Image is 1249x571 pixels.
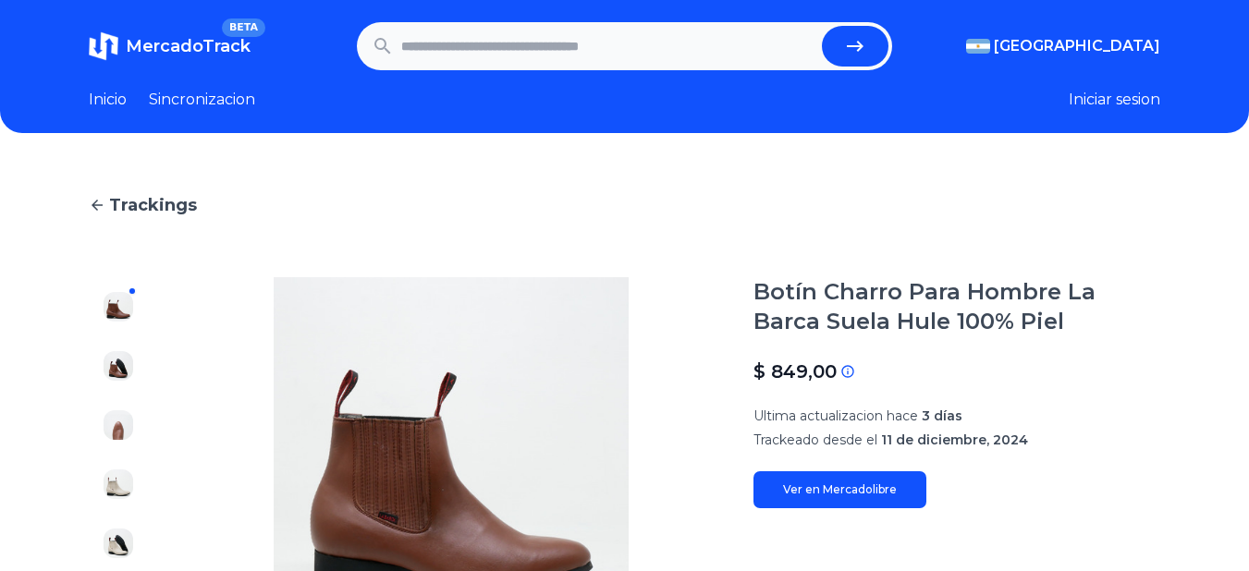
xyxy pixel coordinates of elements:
span: BETA [222,18,265,37]
img: Botín Charro Para Hombre La Barca Suela Hule 100% Piel [104,292,133,322]
span: [GEOGRAPHIC_DATA] [994,35,1160,57]
img: Argentina [966,39,990,54]
p: $ 849,00 [753,358,837,384]
img: Botín Charro Para Hombre La Barca Suela Hule 100% Piel [104,469,133,499]
img: Botín Charro Para Hombre La Barca Suela Hule 100% Piel [104,351,133,381]
a: Ver en Mercadolibre [753,471,926,508]
a: Sincronizacion [149,89,255,111]
a: Inicio [89,89,127,111]
img: Botín Charro Para Hombre La Barca Suela Hule 100% Piel [104,410,133,440]
span: Ultima actualizacion hace [753,407,918,424]
span: 11 de diciembre, 2024 [881,431,1028,448]
button: [GEOGRAPHIC_DATA] [966,35,1160,57]
h1: Botín Charro Para Hombre La Barca Suela Hule 100% Piel [753,277,1160,336]
span: Trackings [109,192,197,218]
img: Botín Charro Para Hombre La Barca Suela Hule 100% Piel [104,528,133,558]
a: MercadoTrackBETA [89,31,251,61]
span: 3 días [922,407,962,424]
span: Trackeado desde el [753,431,877,448]
img: MercadoTrack [89,31,118,61]
span: MercadoTrack [126,36,251,56]
button: Iniciar sesion [1069,89,1160,111]
a: Trackings [89,192,1160,218]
